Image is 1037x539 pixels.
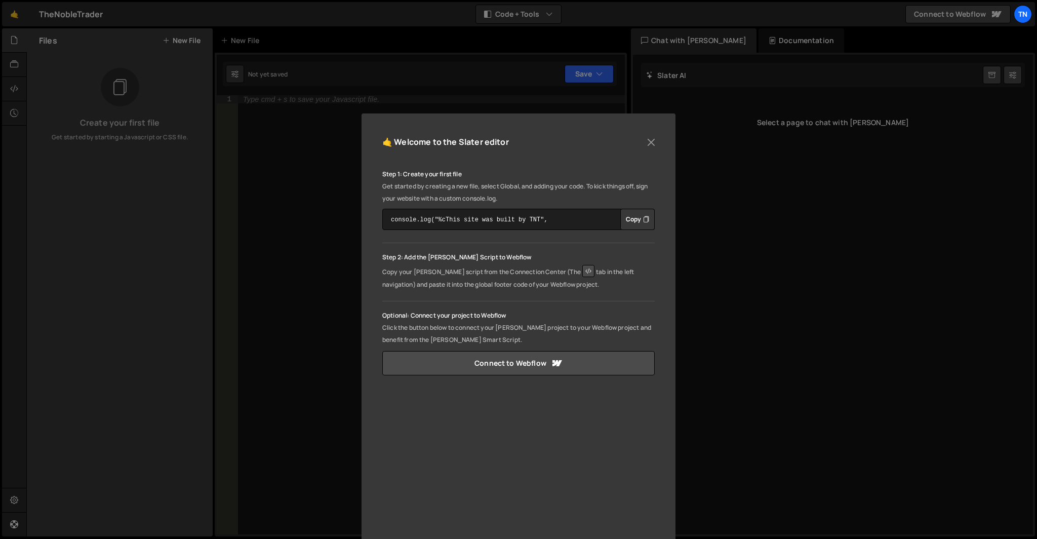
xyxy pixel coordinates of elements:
p: Step 2: Add the [PERSON_NAME] Script to Webflow [382,251,655,263]
button: Copy [620,209,655,230]
p: Optional: Connect your project to Webflow [382,310,655,322]
h5: 🤙 Welcome to the Slater editor [382,134,509,150]
div: Button group with nested dropdown [620,209,655,230]
textarea: console.log("%cThis site was built by TNT", "background:blue;color:#fff;padding: 8px;"); [382,209,655,230]
p: Copy your [PERSON_NAME] script from the Connection Center (The tab in the left navigation) and pa... [382,263,655,291]
p: Click the button below to connect your [PERSON_NAME] project to your Webflow project and benefit ... [382,322,655,346]
p: Get started by creating a new file, select Global, and adding your code. To kick things off, sign... [382,180,655,205]
a: TN [1014,5,1032,23]
button: Close [644,135,659,150]
a: Connect to Webflow [382,351,655,375]
p: Step 1: Create your first file [382,168,655,180]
